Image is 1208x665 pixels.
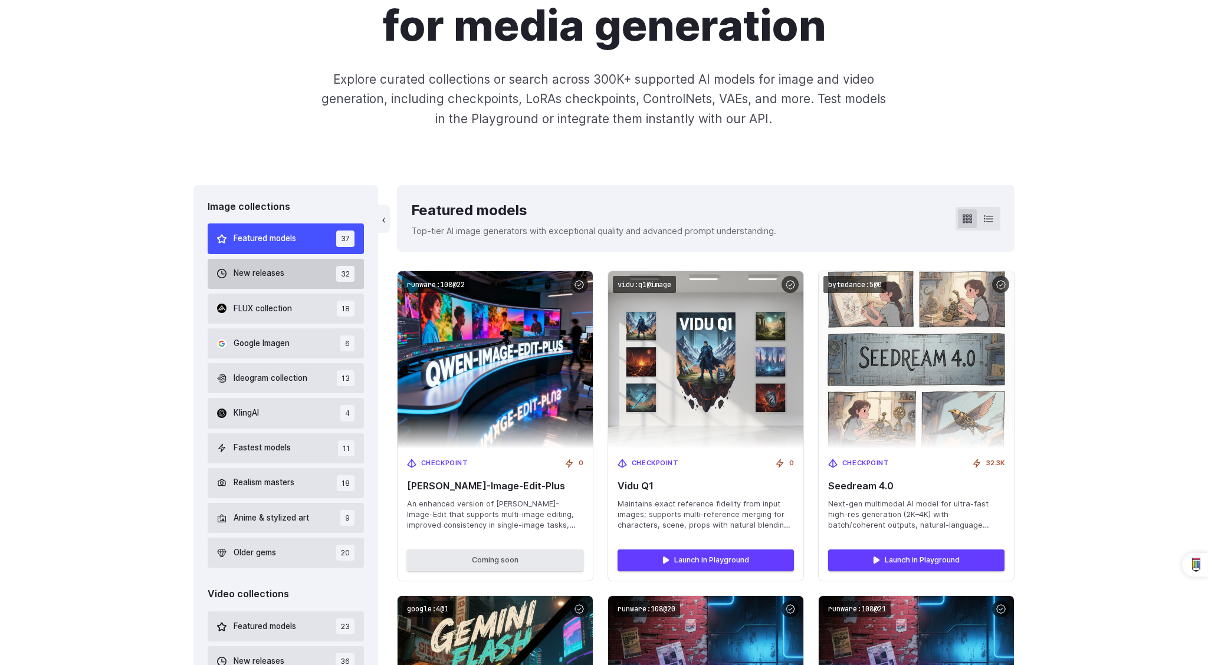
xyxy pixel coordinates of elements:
img: Seedream 4.0 [819,271,1014,449]
span: 23 [336,618,354,634]
span: 13 [337,370,354,386]
span: Checkpoint [842,458,889,469]
span: Checkpoint [632,458,679,469]
button: New releases 32 [208,259,364,289]
span: 6 [340,335,354,351]
button: Coming soon [407,549,583,571]
span: 32.3K [986,458,1005,469]
span: 20 [336,545,354,561]
span: An enhanced version of [PERSON_NAME]-Image-Edit that supports multi-image editing, improved consi... [407,499,583,531]
code: bytedance:5@0 [823,276,887,293]
span: KlingAI [234,407,259,420]
button: Ideogram collection 13 [208,363,364,393]
button: Realism masters 18 [208,468,364,498]
span: Realism masters [234,476,294,489]
button: ‹ [378,205,390,233]
span: Fastest models [234,442,291,455]
span: Featured models [234,232,296,245]
code: runware:108@21 [823,601,891,618]
span: 37 [336,231,354,246]
div: Image collections [208,199,364,215]
button: Google Imagen 6 [208,328,364,358]
span: [PERSON_NAME]-Image-Edit-Plus [407,480,583,492]
button: KlingAI 4 [208,398,364,428]
span: 0 [579,458,583,469]
p: Top-tier AI image generators with exceptional quality and advanced prompt understanding. [411,224,776,238]
span: Vidu Q1 [618,480,794,492]
code: runware:108@20 [613,601,680,618]
span: Seedream 4.0 [828,480,1005,492]
code: vidu:q1@image [613,276,676,293]
button: Older gems 20 [208,538,364,568]
a: Launch in Playground [828,549,1005,571]
span: 18 [337,475,354,491]
a: Launch in Playground [618,549,794,571]
span: 9 [340,510,354,526]
div: Featured models [411,199,776,222]
span: Anime & stylized art [234,512,309,525]
span: Older gems [234,547,276,559]
img: Qwen-Image-Edit-Plus [398,271,593,449]
button: Featured models 37 [208,223,364,254]
p: Explore curated collections or search across 300K+ supported AI models for image and video genera... [317,70,891,129]
span: 4 [340,405,354,421]
span: Google Imagen [234,337,290,350]
span: FLUX collection [234,302,292,315]
span: 0 [789,458,794,469]
span: Checkpoint [421,458,468,469]
span: New releases [234,267,284,280]
span: 18 [337,301,354,317]
button: FLUX collection 18 [208,294,364,324]
div: Video collections [208,587,364,602]
span: Next-gen multimodal AI model for ultra-fast high-res generation (2K–4K) with batch/coherent outpu... [828,499,1005,531]
span: Featured models [234,620,296,633]
code: google:4@1 [402,601,453,618]
button: Featured models 23 [208,611,364,641]
img: Vidu Q1 [608,271,803,449]
span: Maintains exact reference fidelity from input images; supports multi‑reference merging for charac... [618,499,794,531]
span: Ideogram collection [234,372,307,385]
code: runware:108@22 [402,276,470,293]
button: Anime & stylized art 9 [208,503,364,533]
span: 11 [338,440,354,456]
span: 32 [336,266,354,282]
button: Fastest models 11 [208,433,364,463]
